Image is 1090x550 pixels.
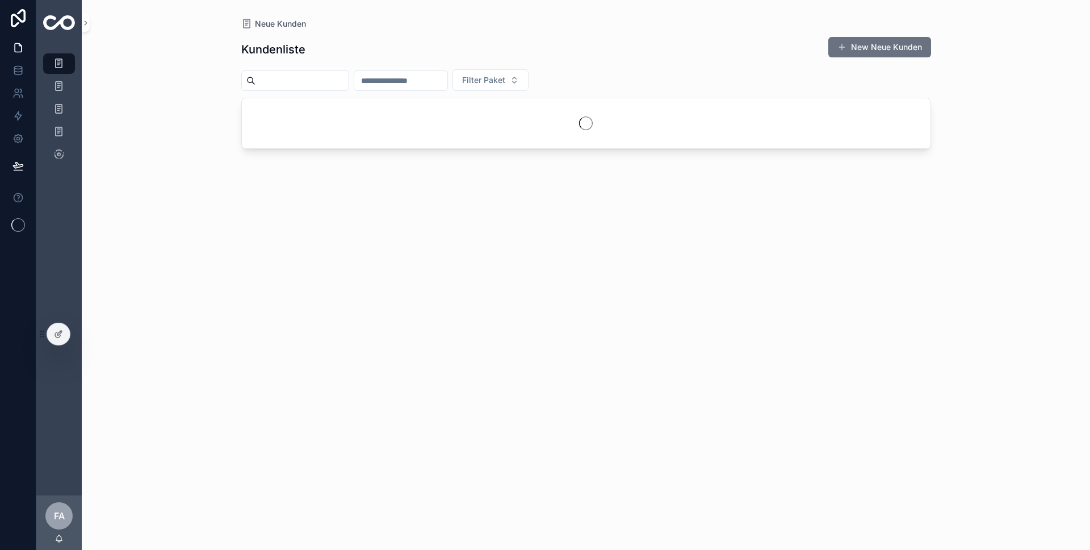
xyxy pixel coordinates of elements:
[255,18,306,30] span: Neue Kunden
[828,37,931,57] button: New Neue Kunden
[241,41,305,57] h1: Kundenliste
[452,69,529,91] button: Select Button
[54,509,65,523] span: FA
[241,18,306,30] a: Neue Kunden
[36,45,82,180] div: scrollable content
[462,74,505,86] span: Filter Paket
[43,15,75,30] img: App logo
